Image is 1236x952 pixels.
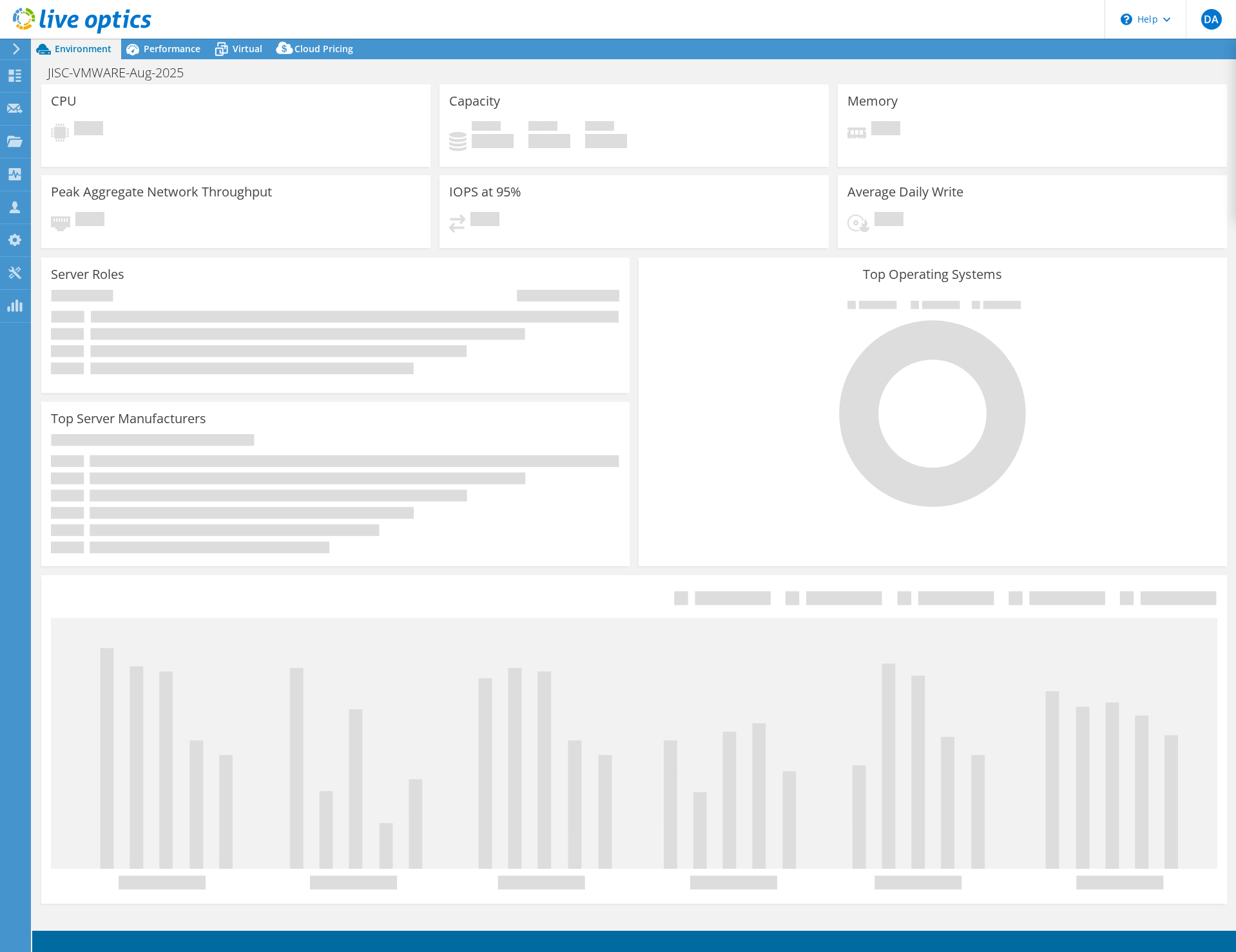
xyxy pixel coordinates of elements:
[1121,14,1132,25] svg: \n
[1201,9,1222,30] span: DA
[472,121,501,134] span: Used
[585,121,614,134] span: Total
[295,43,353,55] span: Cloud Pricing
[233,43,262,55] span: Virtual
[472,134,514,148] h4: 0 GiB
[585,134,627,148] h4: 0 GiB
[42,66,204,80] h1: JISC-VMWARE-Aug-2025
[144,43,200,55] span: Performance
[470,212,499,229] span: Pending
[51,94,77,108] h3: CPU
[75,212,104,229] span: Pending
[55,43,111,55] span: Environment
[51,185,272,199] h3: Peak Aggregate Network Throughput
[847,185,963,199] h3: Average Daily Write
[847,94,898,108] h3: Memory
[528,121,557,134] span: Free
[449,185,521,199] h3: IOPS at 95%
[528,134,570,148] h4: 0 GiB
[74,121,103,138] span: Pending
[871,121,900,138] span: Pending
[874,212,903,229] span: Pending
[51,412,206,426] h3: Top Server Manufacturers
[51,267,124,281] h3: Server Roles
[648,267,1217,281] h3: Top Operating Systems
[449,94,500,108] h3: Capacity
